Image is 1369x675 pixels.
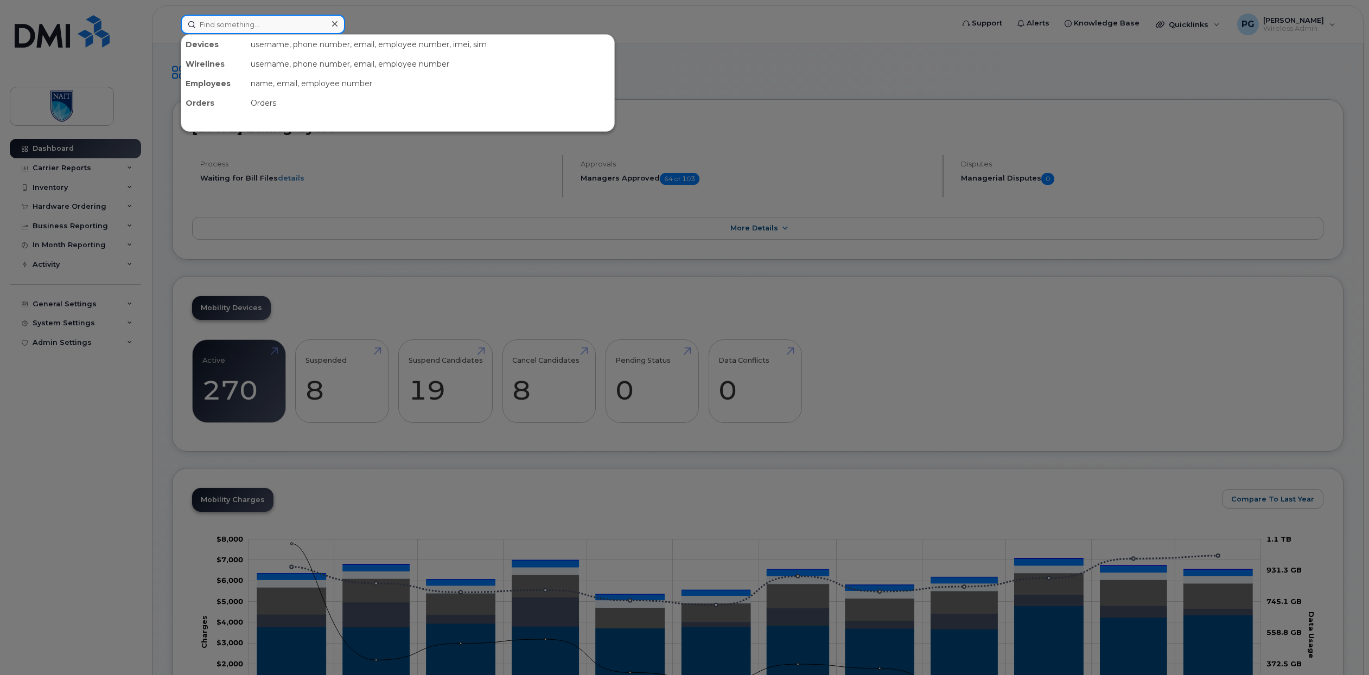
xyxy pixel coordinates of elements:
div: username, phone number, email, employee number, imei, sim [246,35,614,54]
div: Wirelines [181,54,246,74]
div: Employees [181,74,246,93]
div: Orders [246,93,614,113]
div: username, phone number, email, employee number [246,54,614,74]
div: Orders [181,93,246,113]
div: name, email, employee number [246,74,614,93]
div: Devices [181,35,246,54]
